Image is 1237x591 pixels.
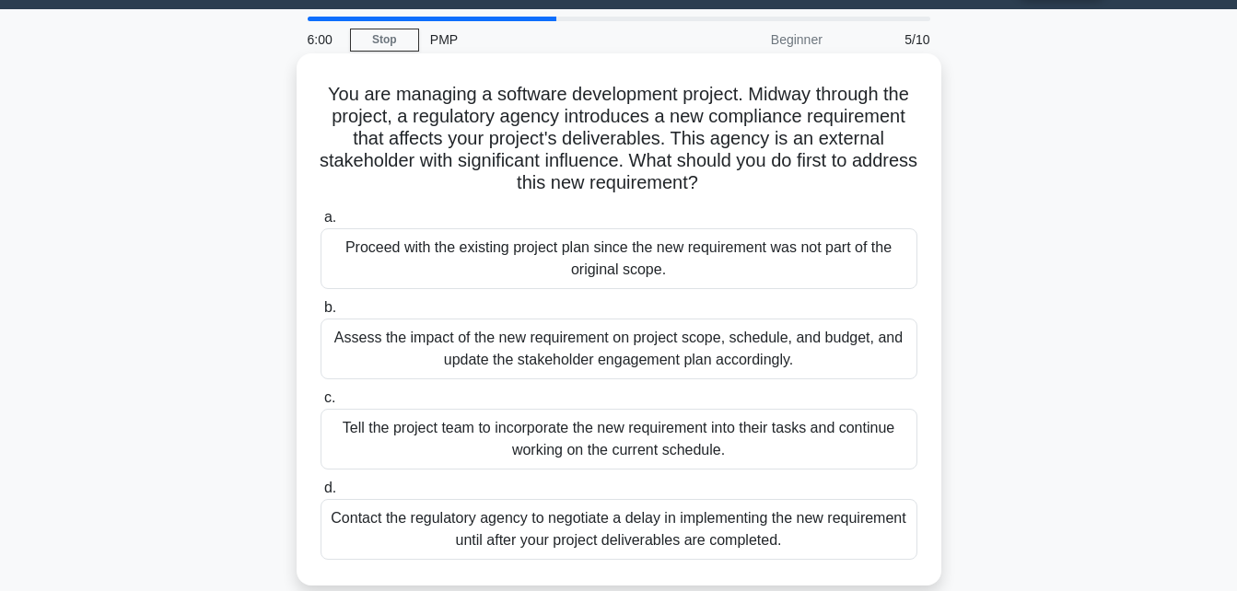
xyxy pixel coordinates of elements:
[321,228,917,289] div: Proceed with the existing project plan since the new requirement was not part of the original scope.
[324,209,336,225] span: a.
[324,299,336,315] span: b.
[324,480,336,495] span: d.
[297,21,350,58] div: 6:00
[319,83,919,195] h5: You are managing a software development project. Midway through the project, a regulatory agency ...
[419,21,672,58] div: PMP
[350,29,419,52] a: Stop
[324,389,335,405] span: c.
[672,21,834,58] div: Beginner
[321,409,917,469] div: Tell the project team to incorporate the new requirement into their tasks and continue working on...
[321,319,917,379] div: Assess the impact of the new requirement on project scope, schedule, and budget, and update the s...
[321,499,917,560] div: Contact the regulatory agency to negotiate a delay in implementing the new requirement until afte...
[834,21,941,58] div: 5/10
